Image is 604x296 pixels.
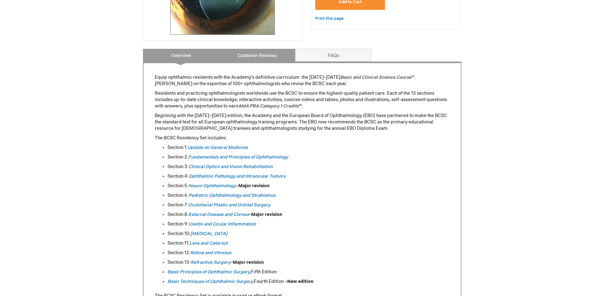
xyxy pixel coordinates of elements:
[324,81,326,85] sup: ®
[167,221,450,227] li: Section 9:
[238,183,269,189] strong: Major revision
[167,202,450,208] li: Section 7:
[188,202,270,208] a: Oculofacial Plastic and Orbital Surgery
[155,74,450,87] p: Equip ophthalmic residents with the Academy’s definitive curriculum: the [DATE]-[DATE] ™. [PERSON...
[295,49,372,62] a: FAQs
[167,231,450,237] li: Section 10:
[340,75,411,80] em: Basic and Clinical Science Course
[190,250,231,255] a: Retina and Vitreous
[167,250,450,256] li: Section 12:
[188,183,236,189] a: Neuro-Ophthalmology
[167,144,450,151] li: Section 1:
[167,154,450,160] li: Section 2:
[188,154,288,160] a: Fundamentals and Principles of Ophthalmology
[219,49,295,62] a: Customer Reviews
[155,135,450,141] p: The BCSC Residency Set includes:
[238,103,299,109] em: AMA PRA Category 1 Credits
[167,164,450,170] li: Section 3:
[167,259,450,266] li: Section 13: –
[167,192,450,199] li: Section 6:
[167,173,450,180] li: Section 4:
[167,269,450,275] li: Fifth Edition
[167,211,450,218] li: Section 8: –
[190,260,230,265] a: Refractive Surgery
[188,193,275,198] a: Pediatric Ophthalmology and Strabismus
[167,240,450,247] li: Section 11:
[167,269,250,275] a: Basic Principles of Ophthalmic Surgery
[167,279,252,284] a: Basic Techniques of Ophthalmic Surgery
[167,278,450,285] li: Fourth Edition –
[188,174,285,179] a: Ophthalmic Pathology and Intraocular Tumors
[143,49,219,62] a: Overview
[167,183,450,189] li: Section 5: –
[251,212,282,217] strong: Major revision
[188,164,273,169] a: Clinical Optics and Vision Rehabilitation
[190,231,227,236] a: [MEDICAL_DATA]
[155,90,450,109] p: Residents and practicing ophthalmologists worldwide use the BCSC to ensure the highest-quality pa...
[188,221,256,227] a: Uveitis and Ocular Inflammation
[188,212,249,217] a: External Disease and Cornea
[167,279,254,284] em: ,
[233,260,264,265] strong: Major revision
[188,145,248,150] a: Update on General Medicine
[155,113,450,132] p: Beginning with the [DATE]–[DATE] edition, the Academy and the European Board of Ophthalmology (EB...
[189,241,228,246] a: Lens and Cataract
[315,15,344,23] a: Print this page
[287,279,313,284] strong: New edition
[250,269,251,275] em: ,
